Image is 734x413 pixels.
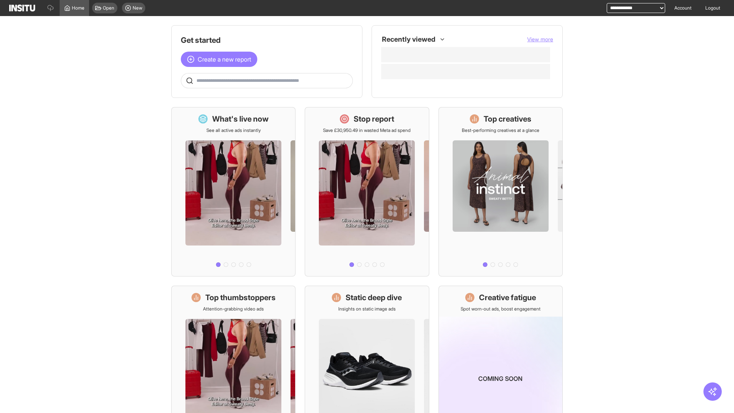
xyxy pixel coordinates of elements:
[181,52,257,67] button: Create a new report
[206,127,261,133] p: See all active ads instantly
[354,114,394,124] h1: Stop report
[103,5,114,11] span: Open
[438,107,563,276] a: Top creativesBest-performing creatives at a glance
[203,306,264,312] p: Attention-grabbing video ads
[171,107,296,276] a: What's live nowSee all active ads instantly
[484,114,531,124] h1: Top creatives
[305,107,429,276] a: Stop reportSave £30,950.49 in wasted Meta ad spend
[338,306,396,312] p: Insights on static image ads
[205,292,276,303] h1: Top thumbstoppers
[133,5,142,11] span: New
[198,55,251,64] span: Create a new report
[72,5,84,11] span: Home
[9,5,35,11] img: Logo
[527,36,553,42] span: View more
[346,292,402,303] h1: Static deep dive
[323,127,411,133] p: Save £30,950.49 in wasted Meta ad spend
[527,36,553,43] button: View more
[212,114,269,124] h1: What's live now
[181,35,353,46] h1: Get started
[462,127,539,133] p: Best-performing creatives at a glance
